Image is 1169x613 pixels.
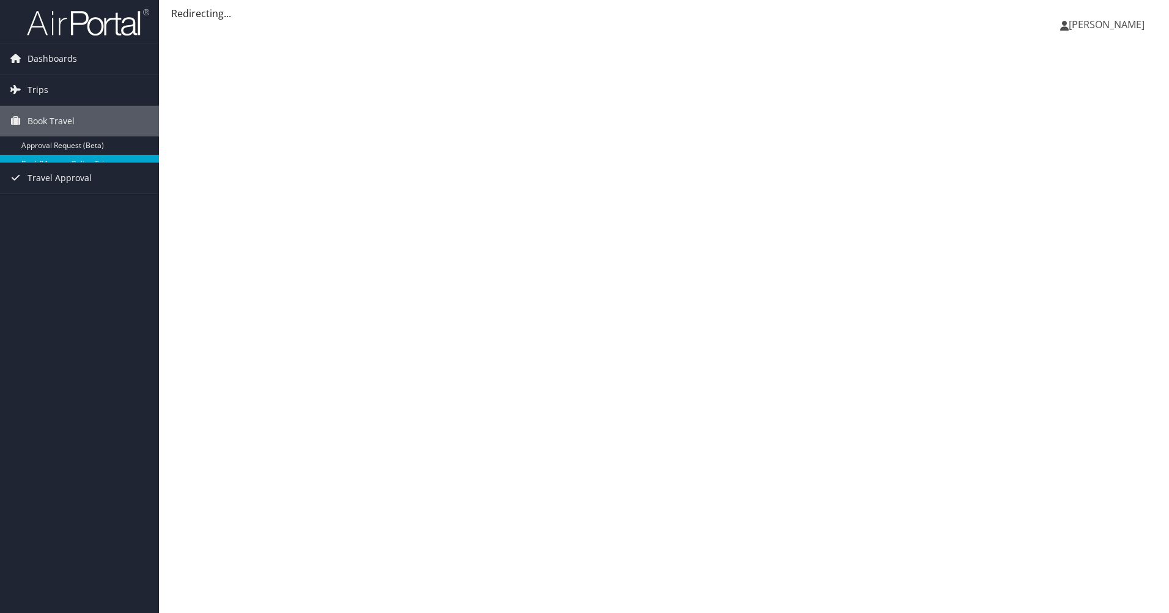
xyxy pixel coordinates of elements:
[28,75,48,105] span: Trips
[28,163,92,193] span: Travel Approval
[28,43,77,74] span: Dashboards
[27,8,149,37] img: airportal-logo.png
[28,106,75,136] span: Book Travel
[1060,6,1157,43] a: [PERSON_NAME]
[1069,18,1145,31] span: [PERSON_NAME]
[171,6,1157,21] div: Redirecting...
